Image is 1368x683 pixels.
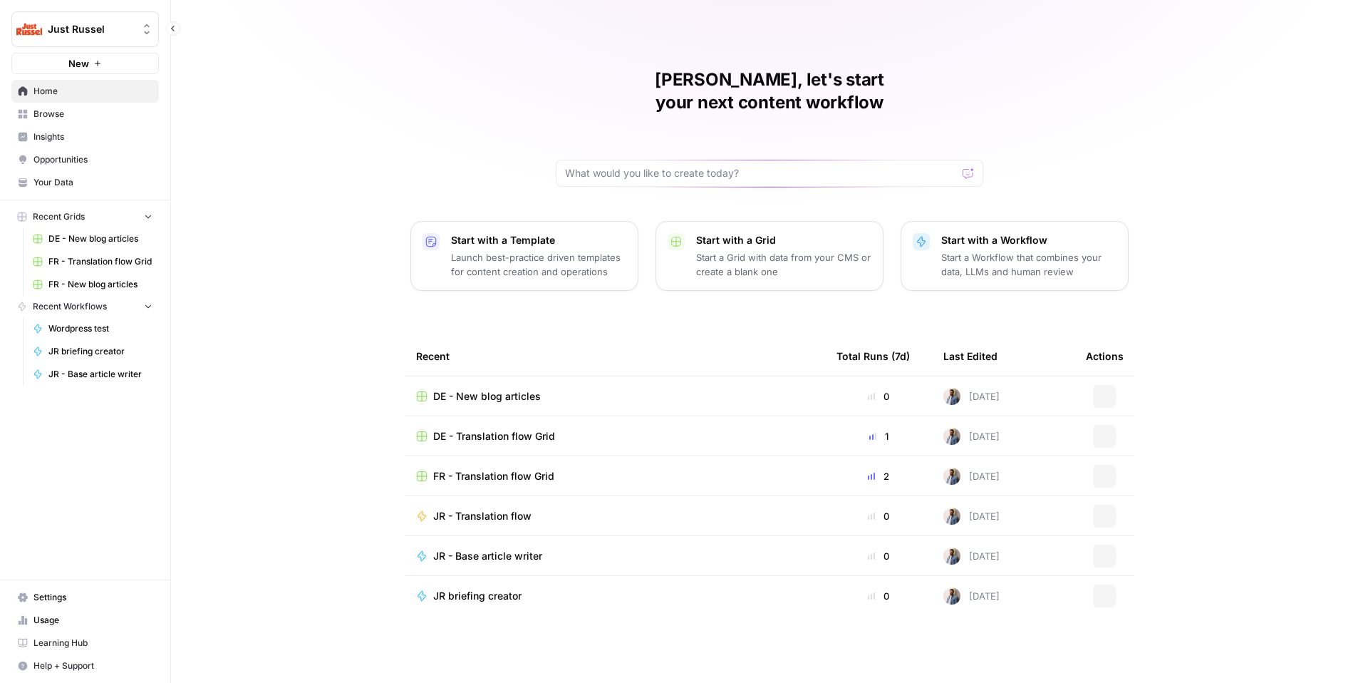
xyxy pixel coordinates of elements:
span: Your Data [33,176,152,189]
span: Wordpress test [48,322,152,335]
a: FR - Translation flow Grid [26,250,159,273]
div: 0 [836,589,921,603]
div: 0 [836,549,921,563]
a: FR - New blog articles [26,273,159,296]
button: Workspace: Just Russel [11,11,159,47]
span: DE - New blog articles [433,389,541,404]
a: Usage [11,609,159,632]
span: JR briefing creator [48,345,152,358]
a: DE - Translation flow Grid [416,429,814,443]
div: Last Edited [943,337,997,376]
p: Start a Workflow that combines your data, LLMs and human review [941,250,1116,279]
div: Recent [416,337,814,376]
a: DE - New blog articles [416,389,814,404]
span: JR briefing creator [433,589,522,603]
img: 542af2wjek5zirkck3dd1n2hljhm [943,548,960,565]
div: [DATE] [943,508,1000,525]
span: Help + Support [33,659,152,672]
div: Actions [1086,337,1124,376]
a: JR briefing creator [416,589,814,603]
div: [DATE] [943,587,1000,605]
a: JR briefing creator [26,340,159,363]
span: Recent Grids [33,210,85,223]
span: Opportunities [33,153,152,166]
p: Launch best-practice driven templates for content creation and operations [451,250,626,279]
img: 542af2wjek5zirkck3dd1n2hljhm [943,388,960,405]
a: Opportunities [11,148,159,171]
p: Start with a Workflow [941,233,1116,247]
span: Learning Hub [33,637,152,649]
a: Learning Hub [11,632,159,654]
span: DE - Translation flow Grid [433,429,555,443]
a: JR - Base article writer [416,549,814,563]
button: Recent Grids [11,206,159,227]
span: JR - Base article writer [48,368,152,381]
div: 1 [836,429,921,443]
span: Recent Workflows [33,300,107,313]
a: JR - Translation flow [416,509,814,523]
a: DE - New blog articles [26,227,159,250]
div: 0 [836,389,921,404]
button: Recent Workflows [11,296,159,317]
button: Start with a GridStart a Grid with data from your CMS or create a blank one [655,221,883,291]
input: What would you like to create today? [565,166,957,180]
img: 542af2wjek5zirkck3dd1n2hljhm [943,587,960,605]
span: Insights [33,130,152,143]
div: [DATE] [943,548,1000,565]
p: Start a Grid with data from your CMS or create a blank one [696,250,871,279]
span: Home [33,85,152,98]
div: Total Runs (7d) [836,337,910,376]
button: Start with a TemplateLaunch best-practice driven templates for content creation and operations [410,221,638,291]
h1: [PERSON_NAME], let's start your next content workflow [556,68,983,114]
img: 542af2wjek5zirkck3dd1n2hljhm [943,428,960,445]
span: New [68,56,89,71]
a: Wordpress test [26,317,159,340]
button: Help + Support [11,654,159,677]
div: [DATE] [943,428,1000,445]
span: JR - Base article writer [433,549,542,563]
span: Settings [33,591,152,604]
span: Just Russel [48,22,134,36]
div: 2 [836,469,921,483]
a: Settings [11,586,159,609]
img: 542af2wjek5zirkck3dd1n2hljhm [943,468,960,485]
span: Browse [33,108,152,120]
a: FR - Translation flow Grid [416,469,814,483]
span: DE - New blog articles [48,232,152,245]
img: 542af2wjek5zirkck3dd1n2hljhm [943,508,960,525]
span: Usage [33,614,152,627]
a: Home [11,80,159,103]
div: 0 [836,509,921,523]
p: Start with a Template [451,233,626,247]
span: FR - New blog articles [48,278,152,291]
a: Insights [11,125,159,148]
a: JR - Base article writer [26,363,159,386]
span: FR - Translation flow Grid [433,469,554,483]
button: Start with a WorkflowStart a Workflow that combines your data, LLMs and human review [901,221,1129,291]
p: Start with a Grid [696,233,871,247]
span: FR - Translation flow Grid [48,255,152,268]
a: Your Data [11,171,159,194]
div: [DATE] [943,468,1000,485]
button: New [11,53,159,74]
a: Browse [11,103,159,125]
span: JR - Translation flow [433,509,532,523]
img: Just Russel Logo [16,16,42,42]
div: [DATE] [943,388,1000,405]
